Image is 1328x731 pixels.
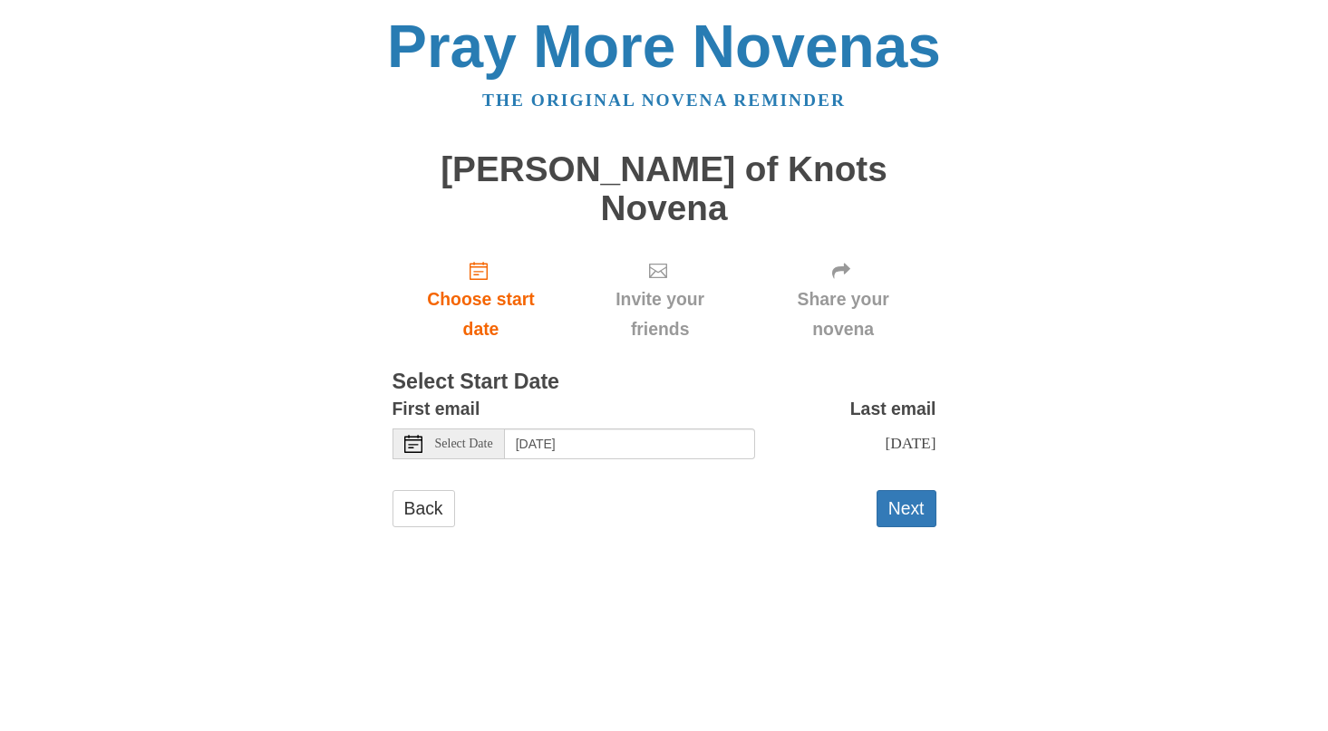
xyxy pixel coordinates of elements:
a: Choose start date [393,245,570,353]
label: First email [393,394,480,424]
span: [DATE] [885,434,935,452]
label: Last email [850,394,936,424]
button: Next [877,490,936,527]
div: Click "Next" to confirm your start date first. [751,245,936,353]
h1: [PERSON_NAME] of Knots Novena [393,150,936,227]
h3: Select Start Date [393,370,936,394]
a: Pray More Novenas [387,13,941,80]
span: Invite your friends [587,284,732,344]
a: The original novena reminder [482,91,846,110]
a: Back [393,490,455,527]
span: Select Date [435,438,493,450]
span: Share your novena [769,284,918,344]
span: Choose start date [411,284,552,344]
div: Click "Next" to confirm your start date first. [569,245,750,353]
